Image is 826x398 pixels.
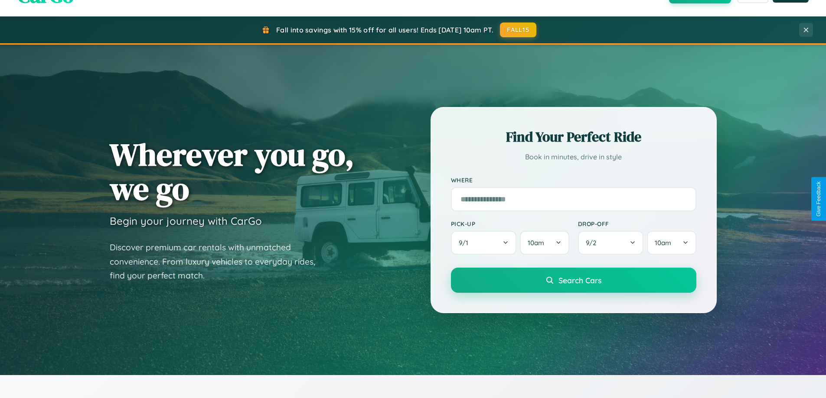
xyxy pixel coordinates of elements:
button: 10am [647,231,696,255]
h1: Wherever you go, we go [110,137,354,206]
button: 10am [520,231,569,255]
p: Discover premium car rentals with unmatched convenience. From luxury vehicles to everyday rides, ... [110,240,326,283]
p: Book in minutes, drive in style [451,151,696,163]
span: 9 / 2 [586,239,601,247]
span: 9 / 1 [459,239,473,247]
span: 10am [528,239,544,247]
h2: Find Your Perfect Ride [451,127,696,146]
label: Pick-up [451,220,569,227]
h3: Begin your journey with CarGo [110,214,262,227]
button: 9/1 [451,231,517,255]
button: 9/2 [578,231,644,255]
span: Fall into savings with 15% off for all users! Ends [DATE] 10am PT. [276,26,493,34]
label: Where [451,176,696,184]
span: Search Cars [558,275,601,285]
button: FALL15 [500,23,536,37]
label: Drop-off [578,220,696,227]
span: 10am [655,239,671,247]
div: Give Feedback [816,181,822,217]
button: Search Cars [451,268,696,293]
